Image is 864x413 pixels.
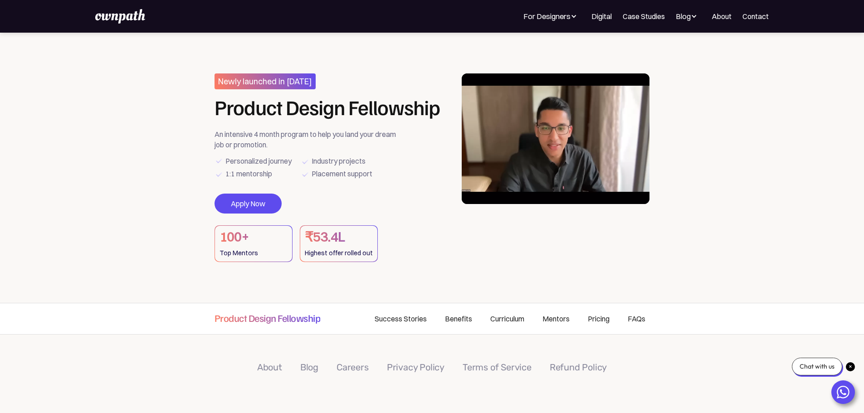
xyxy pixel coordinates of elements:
[623,11,665,22] a: Case Studies
[619,303,650,334] a: FAQs
[523,11,581,22] div: For Designers
[366,303,436,334] a: Success Stories
[712,11,732,22] a: About
[312,155,366,167] div: Industry projects
[523,11,571,22] div: For Designers
[550,362,607,373] a: Refund Policy
[387,362,444,373] a: Privacy Policy
[337,362,369,373] a: Careers
[579,303,619,334] a: Pricing
[220,247,288,259] div: Top Mentors
[676,11,691,22] div: Blog
[215,194,282,214] a: Apply Now
[676,11,701,22] div: Blog
[591,11,612,22] a: Digital
[305,228,373,246] h1: ₹53.4L
[305,247,373,259] div: Highest offer rolled out
[312,167,372,180] div: Placement support
[215,97,440,117] h1: Product Design Fellowship
[792,358,842,375] div: Chat with us
[742,11,769,22] a: Contact
[225,167,272,180] div: 1:1 mentorship
[481,303,533,334] a: Curriculum
[257,362,282,373] a: About
[215,311,321,324] h4: Product Design Fellowship
[463,362,532,373] a: Terms of Service
[300,362,318,373] a: Blog
[215,129,403,150] div: An intensive 4 month program to help you land your dream job or promotion.
[215,73,316,89] h3: Newly launched in [DATE]
[533,303,579,334] a: Mentors
[215,303,321,331] a: Product Design Fellowship
[220,228,288,246] h1: 100+
[225,155,292,167] div: Personalized journey
[436,303,481,334] a: Benefits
